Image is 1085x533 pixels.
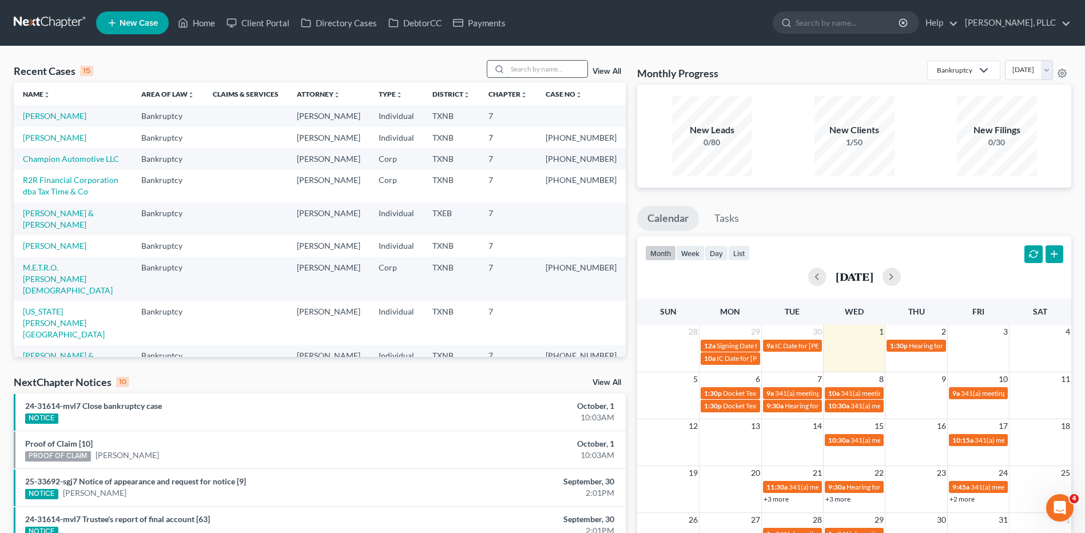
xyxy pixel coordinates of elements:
[952,389,960,397] span: 9a
[878,372,885,386] span: 8
[14,375,129,389] div: NextChapter Notices
[423,202,479,235] td: TXEB
[536,148,626,169] td: [PHONE_NUMBER]
[536,170,626,202] td: [PHONE_NUMBER]
[920,13,958,33] a: Help
[850,436,1016,444] span: 341(a) meeting for [PERSON_NAME] [PERSON_NAME]
[997,419,1009,433] span: 17
[295,13,383,33] a: Directory Cases
[423,301,479,345] td: TXNB
[116,377,129,387] div: 10
[423,257,479,301] td: TXNB
[796,12,900,33] input: Search by name...
[132,301,204,345] td: Bankruptcy
[479,170,536,202] td: 7
[878,325,885,339] span: 1
[645,245,676,261] button: month
[432,90,470,98] a: Districtunfold_more
[750,513,761,527] span: 27
[479,202,536,235] td: 7
[717,341,819,350] span: Signing Date for [PERSON_NAME]
[333,92,340,98] i: unfold_more
[704,341,716,350] span: 12a
[25,451,91,462] div: PROOF OF CLAIM
[23,241,86,250] a: [PERSON_NAME]
[593,67,621,75] a: View All
[423,127,479,148] td: TXNB
[775,341,893,350] span: IC Date for [PERSON_NAME], Shylanda
[23,262,113,295] a: M.E.T.R.O. [PERSON_NAME][DEMOGRAPHIC_DATA]
[141,90,194,98] a: Area of Lawunfold_more
[1064,325,1071,339] span: 4
[959,13,1071,33] a: [PERSON_NAME], PLLC
[536,257,626,301] td: [PHONE_NUMBER]
[426,487,614,499] div: 2:01PM
[447,13,511,33] a: Payments
[672,137,752,148] div: 0/80
[479,301,536,345] td: 7
[909,341,943,350] span: Hearing for
[23,133,86,142] a: [PERSON_NAME]
[750,466,761,480] span: 20
[952,483,969,491] span: 9:45a
[369,301,423,345] td: Individual
[520,92,527,98] i: unfold_more
[873,513,885,527] span: 29
[1033,307,1047,316] span: Sat
[369,127,423,148] td: Individual
[536,127,626,148] td: [PHONE_NUMBER]
[836,271,873,283] h2: [DATE]
[426,514,614,525] div: September, 30
[23,351,94,372] a: [PERSON_NAME] & [PERSON_NAME]
[172,13,221,33] a: Home
[845,307,864,316] span: Wed
[132,148,204,169] td: Bankruptcy
[723,401,864,410] span: Docket Text: for BioTAB, LLC [PERSON_NAME]
[132,345,204,378] td: Bankruptcy
[704,206,749,231] a: Tasks
[997,466,1009,480] span: 24
[828,436,849,444] span: 10:30a
[288,170,369,202] td: [PERSON_NAME]
[479,235,536,256] td: 7
[841,389,951,397] span: 341(a) meeting for [PERSON_NAME]
[120,19,158,27] span: New Case
[379,90,403,98] a: Typeunfold_more
[936,419,947,433] span: 16
[766,389,774,397] span: 9a
[704,354,716,363] span: 10a
[479,148,536,169] td: 7
[908,307,925,316] span: Thu
[536,345,626,378] td: [PHONE_NUMBER]
[221,13,295,33] a: Client Portal
[1060,419,1071,433] span: 18
[288,301,369,345] td: [PERSON_NAME]
[766,341,774,350] span: 9a
[1046,494,1074,522] iframe: Intercom live chat
[704,401,722,410] span: 1:30p
[936,513,947,527] span: 30
[997,513,1009,527] span: 31
[704,389,722,397] span: 1:30p
[288,235,369,256] td: [PERSON_NAME]
[1060,466,1071,480] span: 25
[369,345,423,378] td: Individual
[687,419,699,433] span: 12
[775,389,885,397] span: 341(a) meeting for [PERSON_NAME]
[828,389,840,397] span: 10a
[812,325,823,339] span: 30
[789,483,927,491] span: 341(a) meeting for Crescent [PERSON_NAME]
[463,92,470,98] i: unfold_more
[23,208,94,229] a: [PERSON_NAME] & [PERSON_NAME]
[873,419,885,433] span: 15
[957,137,1037,148] div: 0/30
[952,436,973,444] span: 10:15a
[369,148,423,169] td: Corp
[423,345,479,378] td: TXNB
[949,495,975,503] a: +2 more
[812,466,823,480] span: 21
[479,345,536,378] td: 7
[132,235,204,256] td: Bankruptcy
[369,170,423,202] td: Corp
[488,90,527,98] a: Chapterunfold_more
